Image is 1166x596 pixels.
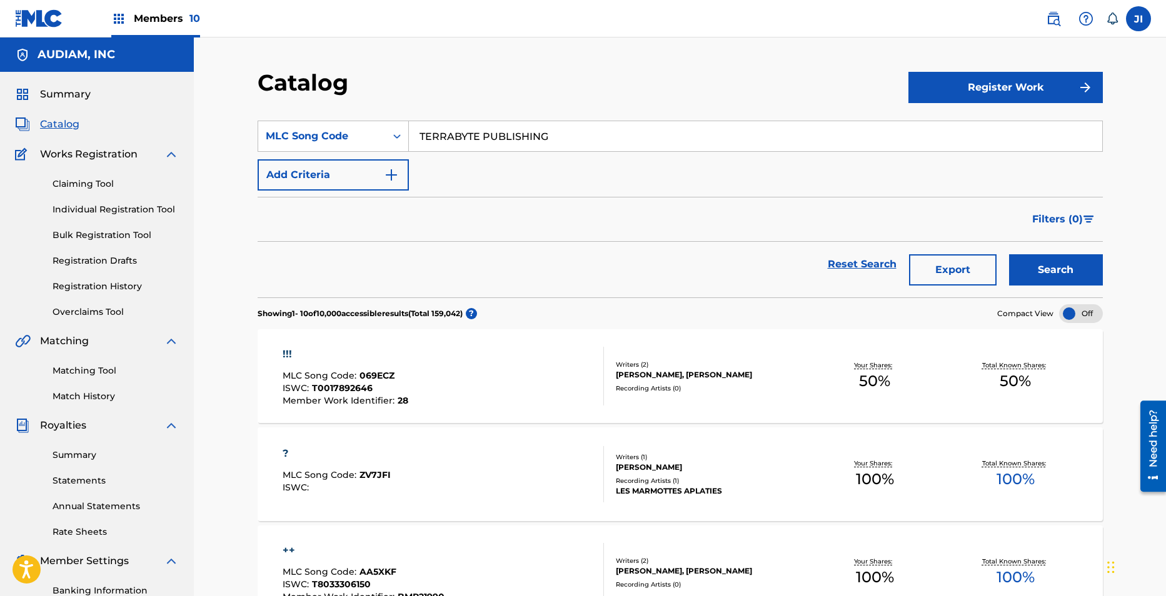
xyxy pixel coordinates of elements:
img: Matching [15,334,31,349]
span: Member Work Identifier : [283,395,398,406]
a: Annual Statements [53,500,179,513]
a: Bulk Registration Tool [53,229,179,242]
span: Matching [40,334,89,349]
button: Register Work [908,72,1103,103]
span: Filters ( 0 ) [1032,212,1083,227]
img: expand [164,334,179,349]
span: ISWC : [283,382,312,394]
a: CatalogCatalog [15,117,79,132]
a: Registration Drafts [53,254,179,267]
span: MLC Song Code : [283,469,359,480]
a: Claiming Tool [53,177,179,191]
div: Writers ( 2 ) [616,556,805,565]
a: !!!MLC Song Code:069ECZISWC:T0017892646Member Work Identifier:28Writers (2)[PERSON_NAME], [PERSON... [258,329,1103,423]
a: Reset Search [822,251,903,278]
span: Catalog [40,117,79,132]
span: MLC Song Code : [283,566,359,577]
span: Compact View [997,308,1053,319]
img: Royalties [15,418,30,433]
span: Royalties [40,418,86,433]
h2: Catalog [258,69,354,97]
span: Members [134,11,200,26]
a: Individual Registration Tool [53,203,179,216]
img: search [1046,11,1061,26]
img: expand [164,418,179,433]
div: Writers ( 2 ) [616,360,805,369]
span: 100 % [856,468,894,490]
span: T0017892646 [312,382,373,394]
div: LES MARMOTTES APLATIES [616,485,805,497]
span: MLC Song Code : [283,370,359,381]
div: ++ [283,543,445,558]
div: Help [1073,6,1098,31]
p: Total Known Shares: [982,459,1049,468]
img: Catalog [15,117,30,132]
div: Drag [1107,549,1115,586]
p: Total Known Shares: [982,557,1049,566]
img: MLC Logo [15,9,63,27]
div: Recording Artists ( 1 ) [616,476,805,485]
img: expand [164,147,179,162]
a: Summary [53,449,179,462]
a: ?MLC Song Code:ZV7JFIISWC:Writers (1)[PERSON_NAME]Recording Artists (1)LES MARMOTTES APLATIESYour... [258,427,1103,521]
div: [PERSON_NAME] [616,462,805,473]
span: 100 % [856,566,894,589]
a: Match History [53,390,179,403]
p: Showing 1 - 10 of 10,000 accessible results (Total 159,042 ) [258,308,463,319]
div: !!! [283,347,408,362]
span: 100 % [997,566,1035,589]
a: Rate Sheets [53,525,179,539]
a: SummarySummary [15,87,91,102]
a: Overclaims Tool [53,305,179,319]
span: 10 [189,12,200,24]
p: Your Shares: [854,459,895,468]
div: ? [283,446,391,461]
span: ISWC : [283,579,312,590]
span: T8033306150 [312,579,371,590]
span: 28 [398,395,408,406]
div: Notifications [1106,12,1118,25]
iframe: Chat Widget [1103,536,1166,596]
iframe: Resource Center [1131,396,1166,497]
span: AA5XKF [359,566,396,577]
button: Add Criteria [258,159,409,191]
div: [PERSON_NAME], [PERSON_NAME] [616,369,805,380]
a: Matching Tool [53,364,179,377]
img: 9d2ae6d4665cec9f34b9.svg [384,167,399,182]
span: Works Registration [40,147,138,162]
a: Registration History [53,280,179,293]
div: Recording Artists ( 0 ) [616,384,805,393]
span: 50 % [1000,370,1031,392]
span: 100 % [997,468,1035,490]
div: User Menu [1126,6,1151,31]
p: Total Known Shares: [982,360,1049,370]
p: Your Shares: [854,557,895,566]
span: 069ECZ [359,370,395,381]
img: Member Settings [15,554,30,569]
img: help [1078,11,1093,26]
div: [PERSON_NAME], [PERSON_NAME] [616,565,805,577]
span: Member Settings [40,554,129,569]
img: Summary [15,87,30,102]
form: Search Form [258,121,1103,297]
div: Recording Artists ( 0 ) [616,580,805,589]
span: ISWC : [283,482,312,493]
span: 50 % [859,370,890,392]
img: Accounts [15,47,30,62]
button: Search [1009,254,1103,286]
img: filter [1083,216,1094,223]
h5: AUDIAM, INC [38,47,115,62]
button: Export [909,254,997,286]
p: Your Shares: [854,360,895,370]
img: f7272a7cc735f4ea7f67.svg [1078,80,1093,95]
img: Top Rightsholders [111,11,126,26]
span: Summary [40,87,91,102]
div: Writers ( 1 ) [616,452,805,462]
img: Works Registration [15,147,31,162]
span: ZV7JFI [359,469,391,480]
a: Statements [53,474,179,487]
img: expand [164,554,179,569]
